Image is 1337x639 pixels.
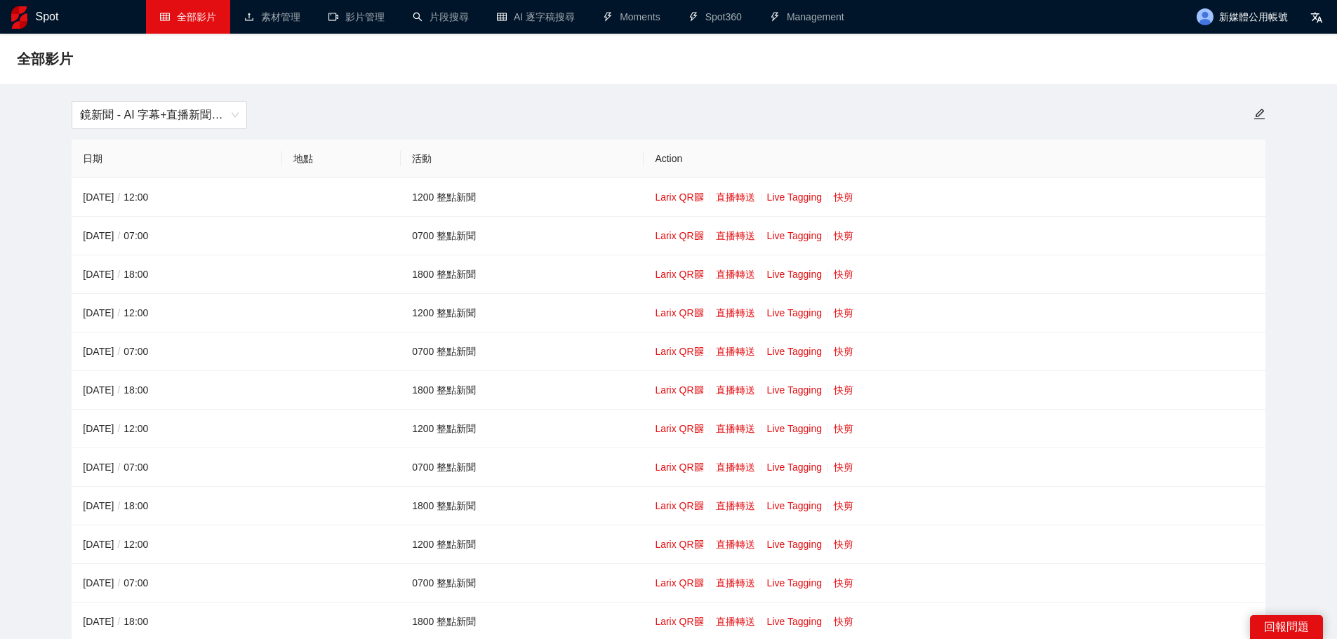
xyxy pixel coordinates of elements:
th: 日期 [72,140,282,178]
span: qrcode [694,539,704,549]
a: 直播轉送 [716,577,755,588]
td: 1200 整點新聞 [401,525,644,564]
span: / [114,423,124,434]
a: Larix QR [655,307,703,318]
span: qrcode [694,617,704,626]
td: [DATE] 18:00 [72,371,282,410]
span: / [114,269,124,280]
td: 1800 整點新聞 [401,371,644,410]
a: 直播轉送 [716,539,755,550]
a: Live Tagging [767,191,822,203]
a: 快剪 [834,577,853,588]
a: Larix QR [655,269,703,280]
td: [DATE] 07:00 [72,564,282,603]
a: 快剪 [834,616,853,627]
span: 全部影片 [17,48,73,70]
a: 直播轉送 [716,616,755,627]
a: thunderboltSpot360 [689,11,742,22]
td: [DATE] 12:00 [72,410,282,448]
a: upload素材管理 [244,11,300,22]
span: 全部影片 [177,11,216,22]
span: / [114,307,124,318]
span: / [114,577,124,588]
td: [DATE] 07:00 [72,217,282,255]
a: 直播轉送 [716,191,755,203]
a: search片段搜尋 [413,11,469,22]
a: 快剪 [834,423,853,434]
div: 回報問題 [1250,615,1323,639]
a: thunderboltMoments [603,11,660,22]
a: Live Tagging [767,462,822,473]
a: Larix QR [655,577,703,588]
span: qrcode [694,231,704,241]
span: qrcode [694,347,704,356]
a: 快剪 [834,500,853,511]
th: Action [644,140,1265,178]
a: Larix QR [655,191,703,203]
td: 0700 整點新聞 [401,217,644,255]
td: [DATE] 12:00 [72,525,282,564]
a: Larix QR [655,616,703,627]
span: qrcode [694,424,704,433]
span: 鏡新聞 - AI 字幕+直播新聞（2025-2027） [80,102,239,128]
td: [DATE] 18:00 [72,487,282,525]
a: tableAI 逐字稿搜尋 [497,11,575,22]
a: Larix QR [655,500,703,511]
a: 快剪 [834,269,853,280]
a: video-camera影片管理 [328,11,385,22]
td: [DATE] 12:00 [72,294,282,332]
a: thunderboltManagement [770,11,844,22]
span: qrcode [694,578,704,588]
span: edit [1253,108,1265,120]
td: 1800 整點新聞 [401,255,644,294]
a: 直播轉送 [716,269,755,280]
img: avatar [1197,8,1213,25]
a: Live Tagging [767,346,822,357]
span: / [114,384,124,396]
th: 活動 [401,140,644,178]
a: Live Tagging [767,384,822,396]
a: Live Tagging [767,269,822,280]
a: Larix QR [655,230,703,241]
td: 1200 整點新聞 [401,410,644,448]
span: qrcode [694,269,704,279]
a: Larix QR [655,539,703,550]
a: 直播轉送 [716,423,755,434]
span: / [114,191,124,203]
span: / [114,346,124,357]
span: / [114,230,124,241]
a: Live Tagging [767,230,822,241]
a: 快剪 [834,539,853,550]
a: Live Tagging [767,539,822,550]
a: 直播轉送 [716,462,755,473]
span: qrcode [694,385,704,395]
a: 快剪 [834,384,853,396]
td: 0700 整點新聞 [401,332,644,371]
td: 0700 整點新聞 [401,564,644,603]
td: 1800 整點新聞 [401,487,644,525]
td: 1200 整點新聞 [401,294,644,332]
a: 快剪 [834,307,853,318]
a: 直播轉送 [716,500,755,511]
a: 直播轉送 [716,230,755,241]
span: / [114,500,124,511]
span: qrcode [694,501,704,511]
span: table [160,12,170,22]
a: Live Tagging [767,423,822,434]
a: Larix QR [655,384,703,396]
a: 直播轉送 [716,346,755,357]
span: / [114,539,124,550]
td: [DATE] 18:00 [72,255,282,294]
a: 快剪 [834,346,853,357]
a: Live Tagging [767,307,822,318]
a: 直播轉送 [716,307,755,318]
a: 快剪 [834,191,853,203]
td: [DATE] 12:00 [72,178,282,217]
span: qrcode [694,308,704,318]
img: logo [11,6,27,29]
a: 快剪 [834,462,853,473]
a: Live Tagging [767,577,822,588]
td: 1200 整點新聞 [401,178,644,217]
td: [DATE] 07:00 [72,332,282,371]
a: Larix QR [655,346,703,357]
